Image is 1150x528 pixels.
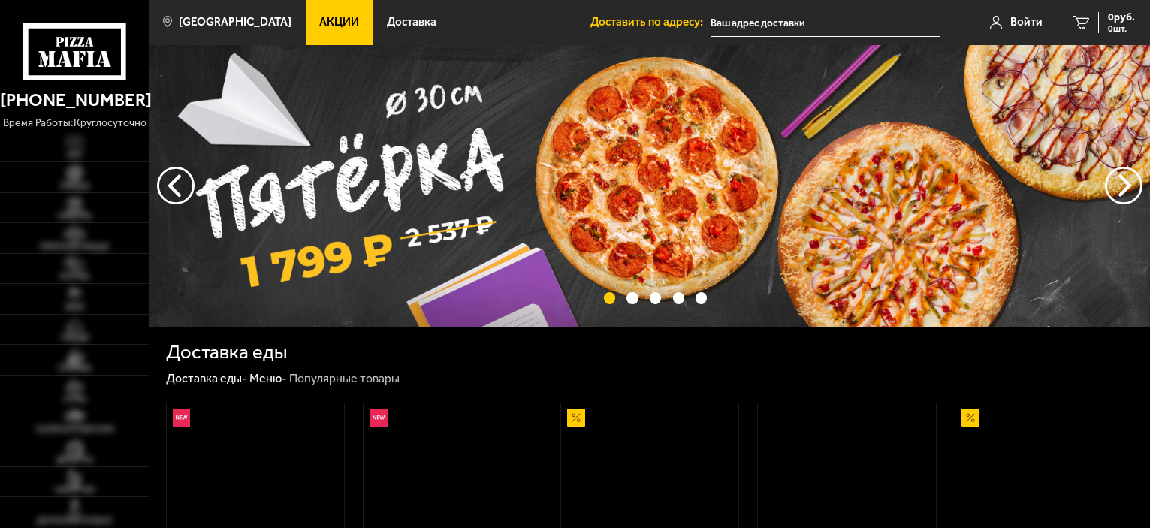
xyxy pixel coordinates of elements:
button: точки переключения [604,292,615,303]
button: следующий [157,167,195,204]
img: Новинка [173,409,191,427]
span: Доставка [387,17,436,28]
span: Войти [1010,17,1043,28]
span: [GEOGRAPHIC_DATA] [179,17,291,28]
img: Акционный [961,409,979,427]
img: Новинка [370,409,388,427]
span: Доставить по адресу: [590,17,711,28]
button: точки переключения [696,292,707,303]
span: 0 шт. [1108,24,1135,33]
a: Меню- [249,371,287,385]
button: точки переключения [650,292,661,303]
img: Акционный [567,409,585,427]
button: предыдущий [1105,167,1142,204]
span: 0 руб. [1108,12,1135,23]
button: точки переключения [673,292,684,303]
span: Акции [319,17,359,28]
input: Ваш адрес доставки [711,9,940,37]
div: Популярные товары [289,371,400,387]
a: Доставка еды- [166,371,247,385]
h1: Доставка еды [166,342,287,362]
button: точки переключения [626,292,638,303]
